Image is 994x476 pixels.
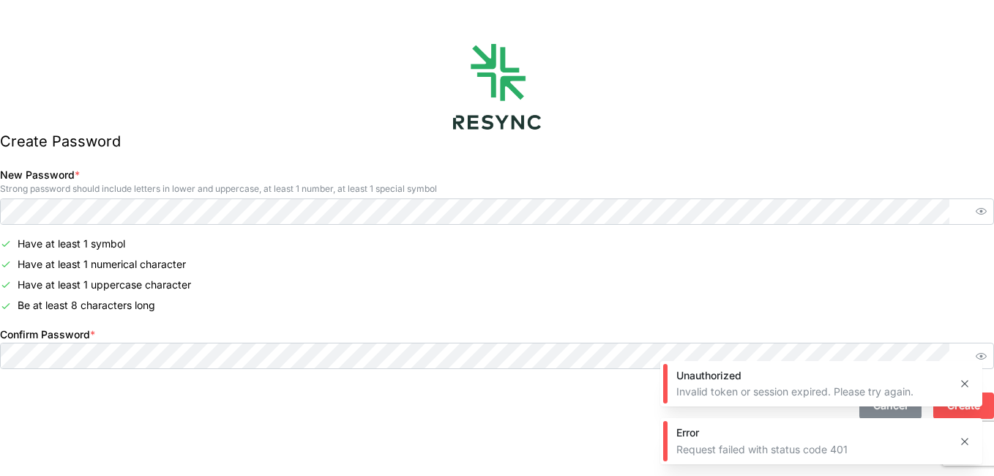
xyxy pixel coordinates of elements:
p: Have at least 1 symbol [18,237,125,251]
div: Unauthorized [676,368,947,383]
div: Invalid token or session expired. Please try again. [676,384,947,399]
div: Error [676,425,947,440]
img: logo [453,44,541,130]
p: Be at least 8 characters long [18,298,155,313]
div: Request failed with status code 401 [676,442,947,457]
p: Have at least 1 uppercase character [18,278,191,292]
p: Have at least 1 numerical character [18,257,186,272]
